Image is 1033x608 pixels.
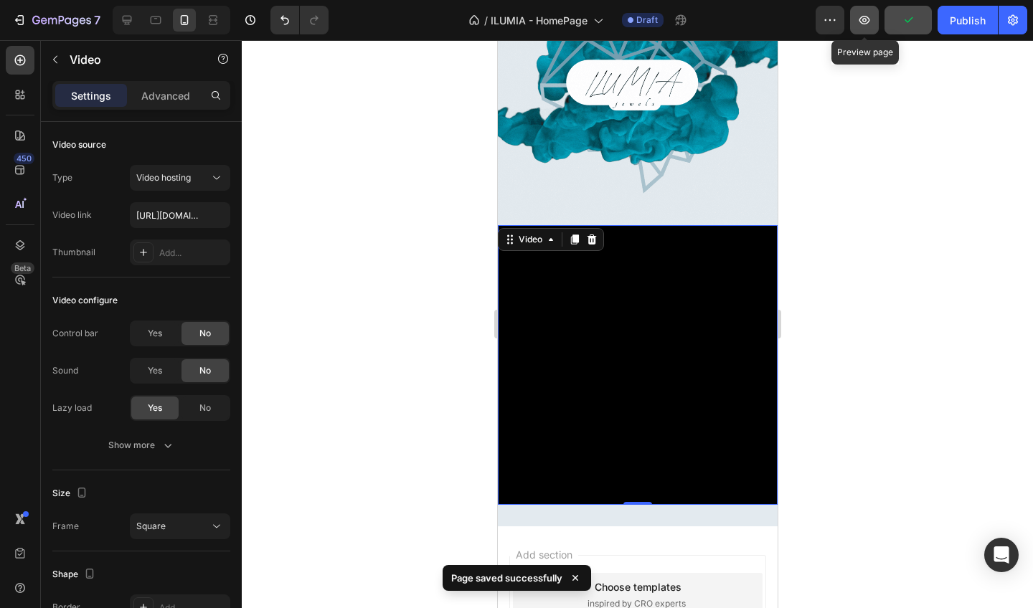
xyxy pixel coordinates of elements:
div: Thumbnail [52,246,95,259]
span: Yes [148,364,162,377]
div: Sound [52,364,78,377]
button: Video hosting [130,165,230,191]
div: Lazy load [52,402,92,414]
div: Type [52,171,72,184]
div: Open Intercom Messenger [984,538,1019,572]
div: Publish [950,13,986,28]
div: Video link [52,209,92,222]
p: 7 [94,11,100,29]
span: No [199,327,211,340]
div: Frame [52,520,79,533]
p: Video [70,51,192,68]
button: Square [130,513,230,539]
div: Video source [52,138,106,151]
div: Add... [159,247,227,260]
span: No [199,402,211,414]
button: Show more [52,432,230,458]
p: Settings [71,88,111,103]
div: Control bar [52,327,98,340]
div: Beta [11,262,34,274]
span: inspired by CRO experts [90,557,188,570]
p: Page saved successfully [451,571,562,585]
div: Size [52,484,90,503]
span: / [484,13,488,28]
span: Draft [636,14,658,27]
p: Advanced [141,88,190,103]
span: Yes [148,402,162,414]
button: 7 [6,6,107,34]
div: Video configure [52,294,118,307]
button: Publish [938,6,998,34]
input: Insert video url here [130,202,230,228]
div: Undo/Redo [270,6,329,34]
div: 450 [14,153,34,164]
div: Shape [52,565,98,584]
span: Square [136,521,166,531]
div: Show more [108,438,175,452]
span: No [199,364,211,377]
span: ILUMIA - HomePage [491,13,588,28]
iframe: Design area [498,40,778,608]
span: Yes [148,327,162,340]
span: Video hosting [136,172,191,183]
